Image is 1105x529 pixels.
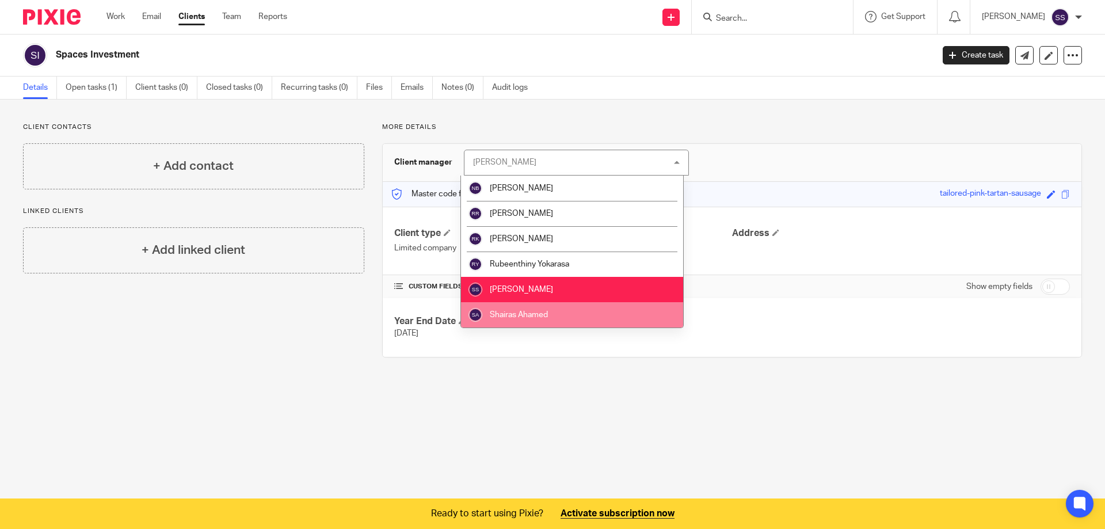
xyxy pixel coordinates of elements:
[732,227,1070,239] h4: Address
[23,123,364,132] p: Client contacts
[490,184,553,192] span: [PERSON_NAME]
[490,286,553,294] span: [PERSON_NAME]
[23,43,47,67] img: svg%3E
[135,77,197,99] a: Client tasks (0)
[1051,8,1069,26] img: svg%3E
[940,188,1041,201] div: tailored-pink-tartan-sausage
[142,11,161,22] a: Email
[206,77,272,99] a: Closed tasks (0)
[441,77,483,99] a: Notes (0)
[23,207,364,216] p: Linked clients
[468,283,482,296] img: svg%3E
[394,242,732,254] p: Limited company
[881,13,925,21] span: Get Support
[382,123,1082,132] p: More details
[106,11,125,22] a: Work
[468,181,482,195] img: svg%3E
[366,77,392,99] a: Files
[56,49,752,61] h2: Spaces Investment
[492,77,536,99] a: Audit logs
[490,260,569,268] span: Rubeenthiny Yokarasa
[23,77,57,99] a: Details
[391,188,590,200] p: Master code for secure communications and files
[394,282,732,291] h4: CUSTOM FIELDS
[178,11,205,22] a: Clients
[394,157,452,168] h3: Client manager
[943,46,1009,64] a: Create task
[281,77,357,99] a: Recurring tasks (0)
[66,77,127,99] a: Open tasks (1)
[468,257,482,271] img: svg%3E
[401,77,433,99] a: Emails
[490,311,548,319] span: Shairas Ahamed
[715,14,818,24] input: Search
[153,157,234,175] h4: + Add contact
[473,158,536,166] div: [PERSON_NAME]
[966,281,1032,292] label: Show empty fields
[490,210,553,218] span: [PERSON_NAME]
[142,241,245,259] h4: + Add linked client
[490,235,553,243] span: [PERSON_NAME]
[468,308,482,322] img: svg%3E
[23,9,81,25] img: Pixie
[982,11,1045,22] p: [PERSON_NAME]
[394,329,418,337] span: [DATE]
[222,11,241,22] a: Team
[468,207,482,220] img: svg%3E
[468,232,482,246] img: svg%3E
[394,315,732,328] h4: Year End Date
[394,227,732,239] h4: Client type
[258,11,287,22] a: Reports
